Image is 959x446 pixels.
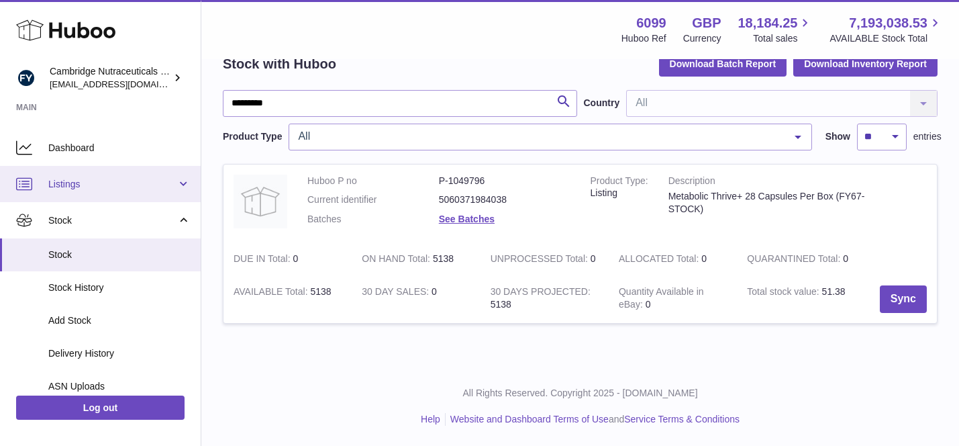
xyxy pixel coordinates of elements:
[307,213,439,226] dt: Batches
[747,253,843,267] strong: QUARANTINED Total
[880,285,927,313] button: Sync
[48,347,191,360] span: Delivery History
[362,286,432,300] strong: 30 DAY SALES
[48,178,176,191] span: Listings
[591,175,648,189] strong: Product Type
[609,242,737,275] td: 0
[753,32,813,45] span: Total sales
[822,286,846,297] span: 51.38
[481,275,609,323] td: 5138
[619,286,704,313] strong: Quantity Available in eBay
[446,413,740,426] li: and
[48,142,191,154] span: Dashboard
[825,130,850,143] label: Show
[362,253,433,267] strong: ON HAND Total
[223,242,352,275] td: 0
[668,175,876,191] strong: Description
[50,79,197,89] span: [EMAIL_ADDRESS][DOMAIN_NAME]
[234,253,293,267] strong: DUE IN Total
[849,14,927,32] span: 7,193,038.53
[481,242,609,275] td: 0
[234,175,287,228] img: product image
[352,275,480,323] td: 0
[738,14,797,32] span: 18,184.25
[692,14,721,32] strong: GBP
[48,214,176,227] span: Stock
[609,275,737,323] td: 0
[829,32,943,45] span: AVAILABLE Stock Total
[591,187,617,198] span: listing
[843,253,848,264] span: 0
[491,253,591,267] strong: UNPROCESSED Total
[223,275,352,323] td: 5138
[636,14,666,32] strong: 6099
[659,52,787,76] button: Download Batch Report
[439,214,495,224] a: See Batches
[223,130,282,143] label: Product Type
[747,286,821,300] strong: Total stock value
[48,249,191,261] span: Stock
[223,55,336,73] h2: Stock with Huboo
[352,242,480,275] td: 5138
[793,52,938,76] button: Download Inventory Report
[16,396,185,420] a: Log out
[621,32,666,45] div: Huboo Ref
[295,130,784,143] span: All
[439,175,570,187] dd: P-1049796
[491,286,591,300] strong: 30 DAYS PROJECTED
[439,193,570,206] dd: 5060371984038
[421,414,440,425] a: Help
[683,32,721,45] div: Currency
[307,193,439,206] dt: Current identifier
[234,286,310,300] strong: AVAILABLE Total
[48,314,191,327] span: Add Stock
[584,97,620,109] label: Country
[212,387,948,400] p: All Rights Reserved. Copyright 2025 - [DOMAIN_NAME]
[16,68,36,88] img: huboo@camnutra.com
[624,414,740,425] a: Service Terms & Conditions
[50,65,170,91] div: Cambridge Nutraceuticals Ltd
[668,190,876,216] div: Metabolic Thrive+ 28 Capsules Per Box (FY67-STOCK)
[738,14,813,45] a: 18,184.25 Total sales
[307,175,439,187] dt: Huboo P no
[829,14,943,45] a: 7,193,038.53 AVAILABLE Stock Total
[619,253,701,267] strong: ALLOCATED Total
[48,281,191,294] span: Stock History
[450,414,609,425] a: Website and Dashboard Terms of Use
[913,130,942,143] span: entries
[48,380,191,393] span: ASN Uploads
